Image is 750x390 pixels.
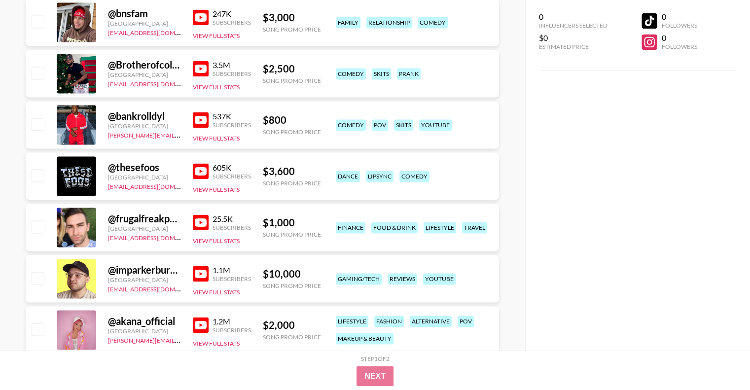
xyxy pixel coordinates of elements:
div: Step 1 of 2 [361,355,390,362]
button: View Full Stats [193,237,240,245]
div: comedy [336,68,366,79]
div: @ frugalfreakpodcast [108,213,181,225]
div: Song Promo Price [263,231,321,238]
div: fashion [374,316,404,327]
div: finance [336,222,365,233]
div: $ 3,600 [263,165,321,177]
div: Song Promo Price [263,26,321,33]
div: [GEOGRAPHIC_DATA] [108,327,181,335]
div: skits [394,119,413,131]
div: 1.2M [213,317,251,326]
button: View Full Stats [193,340,240,347]
img: YouTube [193,214,209,230]
div: makeup & beauty [336,333,393,344]
div: [GEOGRAPHIC_DATA] [108,71,181,78]
div: relationship [366,17,412,28]
div: Subscribers [213,121,251,129]
iframe: Drift Widget Chat Controller [701,341,738,378]
a: [EMAIL_ADDRESS][DOMAIN_NAME] [108,78,207,88]
div: food & drink [371,222,418,233]
div: 1.1M [213,265,251,275]
div: @ akana_official [108,315,181,327]
div: [GEOGRAPHIC_DATA] [108,20,181,27]
div: $ 3,000 [263,11,321,24]
div: [GEOGRAPHIC_DATA] [108,122,181,130]
a: [EMAIL_ADDRESS][DOMAIN_NAME] [108,181,207,190]
button: Next [357,366,393,386]
div: @ bankrolldyl [108,110,181,122]
div: Estimated Price [539,43,607,50]
div: 605K [213,163,251,173]
div: lipsync [366,171,393,182]
div: $ 1,000 [263,216,321,229]
div: Subscribers [213,326,251,334]
div: comedy [418,17,448,28]
button: View Full Stats [193,186,240,193]
div: 3.5M [213,60,251,70]
img: YouTube [193,317,209,333]
a: [EMAIL_ADDRESS][DOMAIN_NAME] [108,232,207,242]
div: $ 10,000 [263,268,321,280]
div: pov [372,119,388,131]
div: Song Promo Price [263,282,321,289]
div: comedy [336,119,366,131]
div: $ 2,500 [263,63,321,75]
a: [PERSON_NAME][EMAIL_ADDRESS][DOMAIN_NAME] [108,335,254,344]
div: prank [397,68,421,79]
a: [EMAIL_ADDRESS][DOMAIN_NAME] [108,284,207,293]
div: @ thesefoos [108,161,181,174]
div: Subscribers [213,19,251,26]
div: Song Promo Price [263,333,321,341]
div: 0 [661,33,697,43]
div: Influencers Selected [539,22,607,29]
div: pov [458,316,474,327]
a: [PERSON_NAME][EMAIL_ADDRESS][DOMAIN_NAME] [108,130,254,139]
div: $ 2,000 [263,319,321,331]
div: gaming/tech [336,273,382,284]
img: YouTube [193,9,209,25]
div: Subscribers [213,173,251,180]
a: [EMAIL_ADDRESS][DOMAIN_NAME] [108,27,207,36]
img: YouTube [193,112,209,128]
div: Followers [661,22,697,29]
div: @ Brotherofcolor [108,59,181,71]
div: travel [462,222,487,233]
div: Subscribers [213,275,251,283]
div: Song Promo Price [263,128,321,136]
div: skits [372,68,391,79]
div: [GEOGRAPHIC_DATA] [108,225,181,232]
div: [GEOGRAPHIC_DATA] [108,174,181,181]
button: View Full Stats [193,32,240,39]
div: [GEOGRAPHIC_DATA] [108,276,181,284]
div: $0 [539,33,607,43]
div: Song Promo Price [263,77,321,84]
div: 25.5K [213,214,251,224]
img: YouTube [193,61,209,76]
div: family [336,17,360,28]
div: alternative [410,316,452,327]
div: Song Promo Price [263,179,321,187]
div: $ 800 [263,114,321,126]
div: @ imparkerburton [108,264,181,276]
div: youtube [423,273,456,284]
div: reviews [388,273,417,284]
div: lifestyle [424,222,456,233]
div: 0 [539,12,607,22]
div: Followers [661,43,697,50]
button: View Full Stats [193,288,240,296]
img: YouTube [193,163,209,179]
div: lifestyle [336,316,368,327]
div: dance [336,171,360,182]
div: Subscribers [213,70,251,77]
div: youtube [419,119,452,131]
div: comedy [399,171,429,182]
div: 0 [661,12,697,22]
img: YouTube [193,266,209,282]
div: Subscribers [213,224,251,231]
button: View Full Stats [193,83,240,91]
div: @ bnsfam [108,7,181,20]
div: 247K [213,9,251,19]
div: 537K [213,111,251,121]
button: View Full Stats [193,135,240,142]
